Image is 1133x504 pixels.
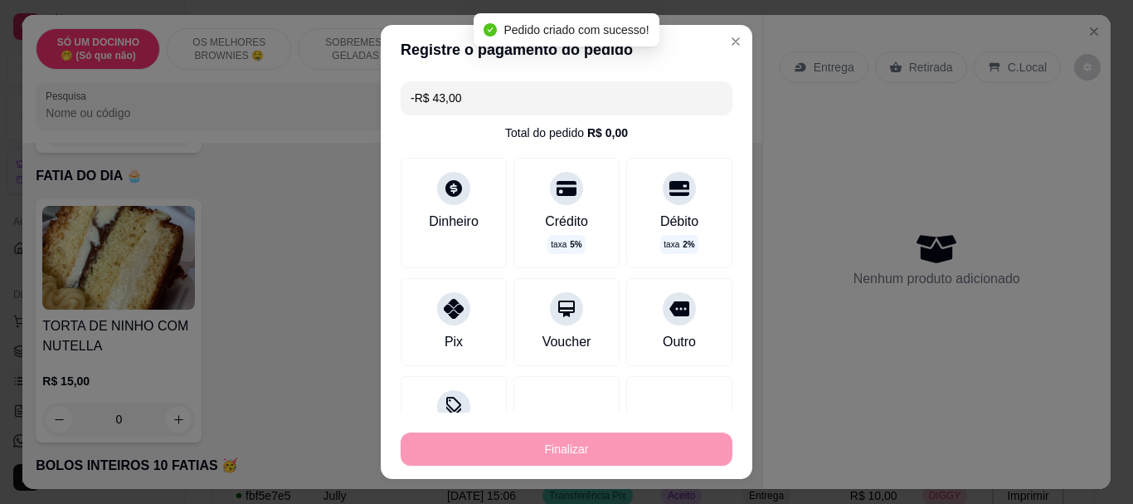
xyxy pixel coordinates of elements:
[570,238,581,251] span: 5 %
[683,238,694,251] span: 2 %
[551,238,581,251] p: taxa
[505,125,628,141] div: Total do pedido
[542,332,591,352] div: Voucher
[663,332,696,352] div: Outro
[722,28,749,55] button: Close
[664,238,694,251] p: taxa
[660,212,698,232] div: Débito
[503,23,649,37] span: Pedido criado com sucesso!
[411,81,722,115] input: Ex.: hambúrguer de cordeiro
[429,212,479,232] div: Dinheiro
[381,25,752,75] header: Registre o pagamento do pedido
[587,125,628,141] div: R$ 0,00
[545,212,588,232] div: Crédito
[445,332,463,352] div: Pix
[484,23,497,37] span: check-circle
